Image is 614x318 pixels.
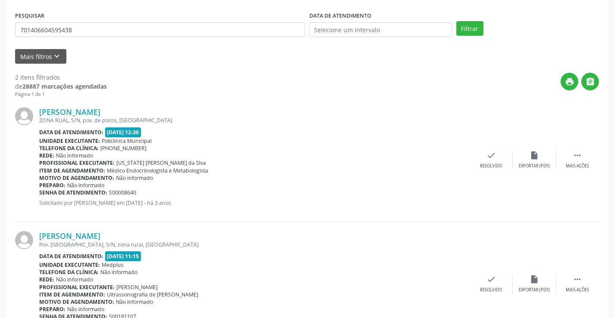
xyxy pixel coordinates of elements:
[116,159,206,167] span: [US_STATE] [PERSON_NAME] da Slva
[107,291,198,298] span: Ultrassonografia de [PERSON_NAME]
[519,287,550,293] div: Exportar (PDF)
[22,82,107,90] strong: 28887 marcações agendadas
[561,73,578,90] button: print
[39,276,54,283] b: Rede:
[530,151,539,160] i: insert_drive_file
[581,73,599,90] button: 
[15,9,44,22] label: PESQUISAR
[39,159,115,167] b: Profissional executante:
[573,275,582,284] i: 
[39,107,100,117] a: [PERSON_NAME]
[39,182,65,189] b: Preparo:
[116,174,153,182] span: Não informado
[566,287,589,293] div: Mais ações
[39,189,107,196] b: Senha de atendimento:
[39,167,105,174] b: Item de agendamento:
[100,269,137,276] span: Não informado
[100,145,146,152] span: [PHONE_NUMBER]
[39,129,103,136] b: Data de atendimento:
[116,284,158,291] span: [PERSON_NAME]
[102,137,152,145] span: Policlínica Municipal
[15,22,305,37] input: Nome, CNS
[39,152,54,159] b: Rede:
[565,77,574,86] i: print
[480,163,502,169] div: Resolvido
[15,107,33,125] img: img
[39,298,114,306] b: Motivo de agendamento:
[309,9,371,22] label: DATA DE ATENDIMENTO
[109,189,136,196] span: S00008640
[67,306,104,313] span: Não informado
[456,21,483,36] button: Filtrar
[480,287,502,293] div: Resolvido
[15,91,107,98] div: Página 1 de 1
[67,182,104,189] span: Não informado
[39,241,470,248] div: Pov. [GEOGRAPHIC_DATA], S/N, zona rural, [GEOGRAPHIC_DATA]
[309,22,452,37] input: Selecione um intervalo
[105,251,141,261] span: [DATE] 11:15
[39,269,99,276] b: Telefone da clínica:
[39,291,105,298] b: Item de agendamento:
[107,167,208,174] span: Médico Endocrinologista e Metabologista
[105,127,141,137] span: [DATE] 12:30
[530,275,539,284] i: insert_drive_file
[15,49,66,64] button: Mais filtroskeyboard_arrow_down
[52,52,62,61] i: keyboard_arrow_down
[39,137,100,145] b: Unidade executante:
[573,151,582,160] i: 
[39,145,99,152] b: Telefone da clínica:
[39,253,103,260] b: Data de atendimento:
[39,284,115,291] b: Profissional executante:
[56,152,93,159] span: Não informado
[102,261,124,269] span: Medplus
[486,275,496,284] i: check
[586,77,595,86] i: 
[15,73,107,82] div: 2 itens filtrados
[486,151,496,160] i: check
[15,231,33,249] img: img
[116,298,153,306] span: Não informado
[519,163,550,169] div: Exportar (PDF)
[15,82,107,91] div: de
[56,276,93,283] span: Não informado
[39,174,114,182] b: Motivo de agendamento:
[39,261,100,269] b: Unidade executante:
[39,306,65,313] b: Preparo:
[39,199,470,207] p: Solicitado por [PERSON_NAME] em [DATE] - há 3 anos
[39,117,470,124] div: ZONA RUAL, S/N, pov. de pocos, [GEOGRAPHIC_DATA]
[566,163,589,169] div: Mais ações
[39,231,100,241] a: [PERSON_NAME]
